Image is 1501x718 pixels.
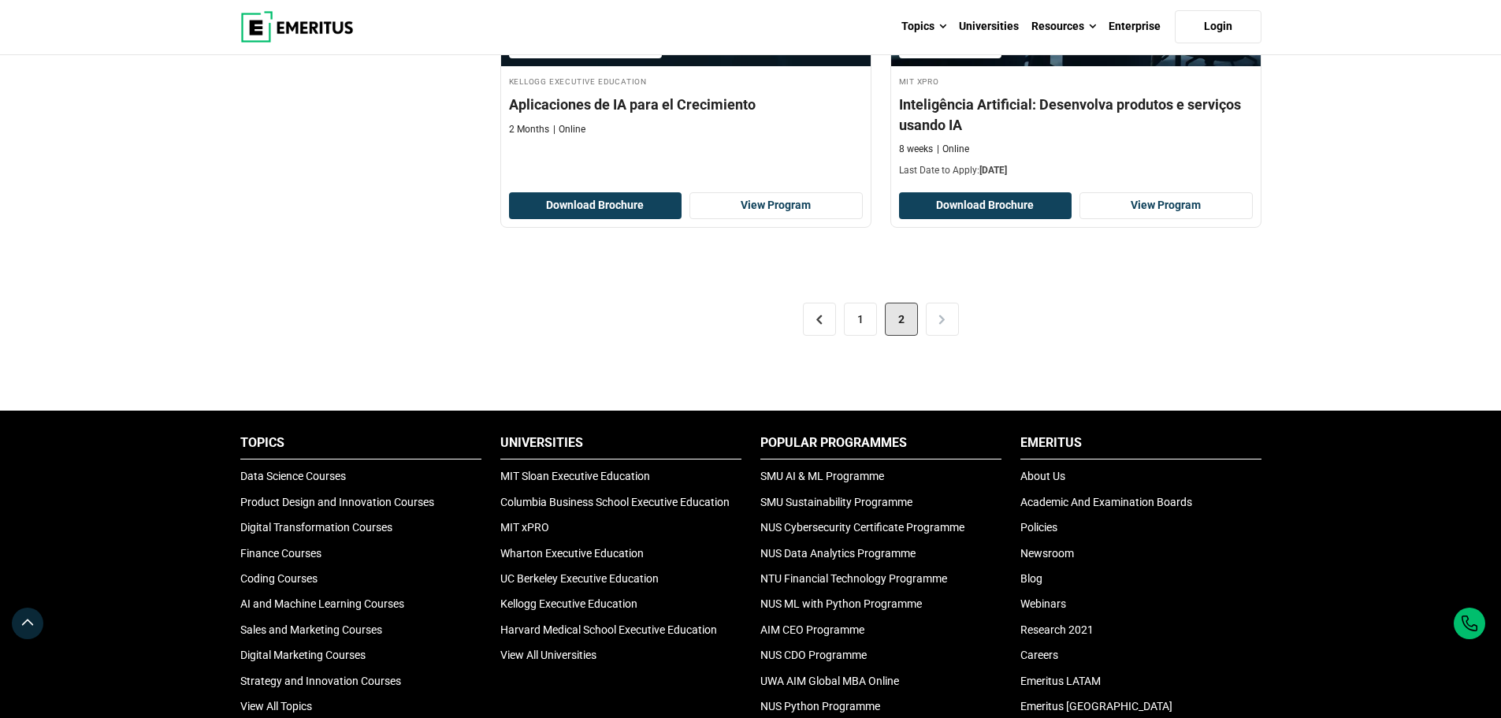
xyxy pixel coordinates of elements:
a: View All Topics [240,700,312,712]
h4: MIT xPRO [899,74,1253,87]
span: [DATE] [979,165,1007,176]
h4: Aplicaciones de IA para el Crecimiento [509,95,863,114]
p: 2 Months [509,123,549,136]
a: NUS Cybersecurity Certificate Programme [760,521,964,534]
a: < [803,303,836,336]
p: Online [553,123,585,136]
a: Webinars [1020,597,1066,610]
a: Harvard Medical School Executive Education [500,623,717,636]
a: UWA AIM Global MBA Online [760,675,899,687]
a: View Program [689,192,863,219]
a: Digital Transformation Courses [240,521,392,534]
h4: Inteligência Artificial: Desenvolva produtos e serviços usando IA [899,95,1253,134]
a: Kellogg Executive Education [500,597,637,610]
a: Policies [1020,521,1057,534]
button: Download Brochure [899,192,1072,219]
a: Strategy and Innovation Courses [240,675,401,687]
a: Careers [1020,649,1058,661]
a: SMU AI & ML Programme [760,470,884,482]
a: View Program [1079,192,1253,219]
a: Academic And Examination Boards [1020,496,1192,508]
a: UC Berkeley Executive Education [500,572,659,585]
a: Data Science Courses [240,470,346,482]
a: Login [1175,10,1261,43]
a: About Us [1020,470,1065,482]
h4: Kellogg Executive Education [509,74,863,87]
a: Columbia Business School Executive Education [500,496,730,508]
a: Sales and Marketing Courses [240,623,382,636]
a: AI and Machine Learning Courses [240,597,404,610]
p: 8 weeks [899,143,933,156]
a: SMU Sustainability Programme [760,496,912,508]
p: Last Date to Apply: [899,164,1253,177]
a: Wharton Executive Education [500,547,644,560]
p: Online [937,143,969,156]
button: Download Brochure [509,192,682,219]
a: 1 [844,303,877,336]
a: Emeritus LATAM [1020,675,1101,687]
a: MIT Sloan Executive Education [500,470,650,482]
a: NUS CDO Programme [760,649,867,661]
a: Newsroom [1020,547,1074,560]
a: NTU Financial Technology Programme [760,572,947,585]
a: Product Design and Innovation Courses [240,496,434,508]
a: Finance Courses [240,547,321,560]
a: AIM CEO Programme [760,623,864,636]
a: NUS Python Programme [760,700,880,712]
a: NUS Data Analytics Programme [760,547,916,560]
a: NUS ML with Python Programme [760,597,922,610]
span: 2 [885,303,918,336]
a: Research 2021 [1020,623,1094,636]
a: Digital Marketing Courses [240,649,366,661]
a: Blog [1020,572,1042,585]
a: MIT xPRO [500,521,549,534]
a: Coding Courses [240,572,318,585]
a: Emeritus [GEOGRAPHIC_DATA] [1020,700,1172,712]
a: View All Universities [500,649,596,661]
